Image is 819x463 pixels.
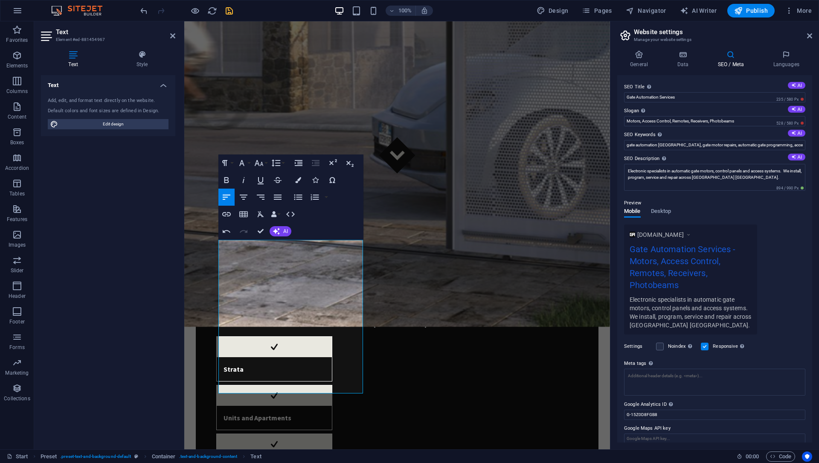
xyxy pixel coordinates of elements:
[270,154,286,172] button: Line Height
[624,358,805,369] label: Meta tags
[737,451,759,462] h6: Session time
[235,223,252,240] button: Redo (Ctrl+Shift+Z)
[218,206,235,223] button: Insert Link
[624,106,805,116] label: Slogan
[139,6,149,16] i: Undo: Change text (Ctrl+Z)
[705,50,760,68] h4: SEO / Meta
[727,4,775,17] button: Publish
[680,6,717,15] span: AI Writer
[775,120,805,126] span: 528 / 580 Px
[624,116,805,126] input: Slogan...
[5,370,29,376] p: Marketing
[218,172,235,189] button: Bold (Ctrl+B)
[253,172,269,189] button: Underline (Ctrl+U)
[290,189,306,206] button: Unordered List
[398,6,412,16] h6: 100%
[622,4,670,17] button: Navigator
[5,165,29,172] p: Accordion
[325,154,341,172] button: Superscript
[537,6,569,15] span: Design
[734,6,768,15] span: Publish
[664,50,705,68] h4: Data
[270,226,291,236] button: AI
[582,6,612,15] span: Pages
[218,154,235,172] button: Paragraph Format
[218,189,235,206] button: Align Left
[56,28,175,36] h2: Text
[6,88,28,95] p: Columns
[788,106,805,113] button: Slogan
[624,154,805,164] label: SEO Description
[788,154,805,160] button: SEO Description
[713,341,746,352] label: Responsive
[624,206,641,218] span: Mobile
[788,130,805,137] button: SEO Keywords
[651,206,671,218] span: Desktop
[308,154,324,172] button: Decrease Indent
[323,189,330,206] button: Ordered List
[781,4,815,17] button: More
[7,451,28,462] a: Click to cancel selection. Double-click to open Pages
[766,451,795,462] button: Code
[802,451,812,462] button: Usercentrics
[290,154,307,172] button: Increase Indent
[235,189,252,206] button: Align Center
[421,7,428,15] i: On resize automatically adjust zoom level to fit chosen device.
[624,198,641,208] p: Preview
[235,154,252,172] button: Font Family
[624,208,671,224] div: Preview
[282,206,299,223] button: HTML
[9,190,25,197] p: Tables
[624,423,805,434] label: Google Maps API key
[626,6,666,15] span: Navigator
[533,4,572,17] button: Design
[179,451,238,462] span: . text-and-background-content
[235,206,252,223] button: Insert Table
[270,206,282,223] button: Data Bindings
[283,229,288,234] span: AI
[270,189,286,206] button: Align Justify
[41,451,261,462] nav: breadcrumb
[207,6,217,16] i: Reload page
[6,62,28,69] p: Elements
[624,341,652,352] label: Settings
[342,154,358,172] button: Subscript
[290,172,306,189] button: Colors
[634,28,812,36] h2: Website settings
[152,451,176,462] span: Click to select. Double-click to edit
[9,242,26,248] p: Images
[48,119,168,129] button: Edit design
[9,318,25,325] p: Footer
[324,172,340,189] button: Special Characters
[624,399,805,410] label: Google Analytics ID
[41,451,57,462] span: Click to select. Double-click to edit
[630,295,752,329] div: Electronic specialists in automatic gate motors, control panels and access systems. We install, p...
[668,341,696,352] label: Noindex
[224,6,234,16] button: save
[41,75,175,90] h4: Text
[253,223,269,240] button: Confirm (Ctrl+⏎)
[785,6,812,15] span: More
[617,50,664,68] h4: General
[190,6,200,16] button: Click here to leave preview mode and continue editing
[139,6,149,16] button: undo
[775,185,805,191] span: 894 / 990 Px
[307,189,323,206] button: Ordered List
[624,130,805,140] label: SEO Keywords
[56,36,158,44] h3: Element #ed-881454967
[270,172,286,189] button: Strikethrough
[533,4,572,17] div: Design (Ctrl+Alt+Y)
[624,410,805,420] input: G-1A2B3C456
[788,82,805,89] button: SEO Title
[752,453,753,460] span: :
[578,4,615,17] button: Pages
[207,6,217,16] button: reload
[61,119,166,129] span: Edit design
[634,36,795,44] h3: Manage your website settings
[10,139,24,146] p: Boxes
[307,172,323,189] button: Icons
[630,243,752,295] div: Gate Automation Services - Motors, Access Control, Remotes, Receivers, Photobeams
[11,267,24,274] p: Slider
[770,451,791,462] span: Code
[624,434,805,444] input: Google Maps API key...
